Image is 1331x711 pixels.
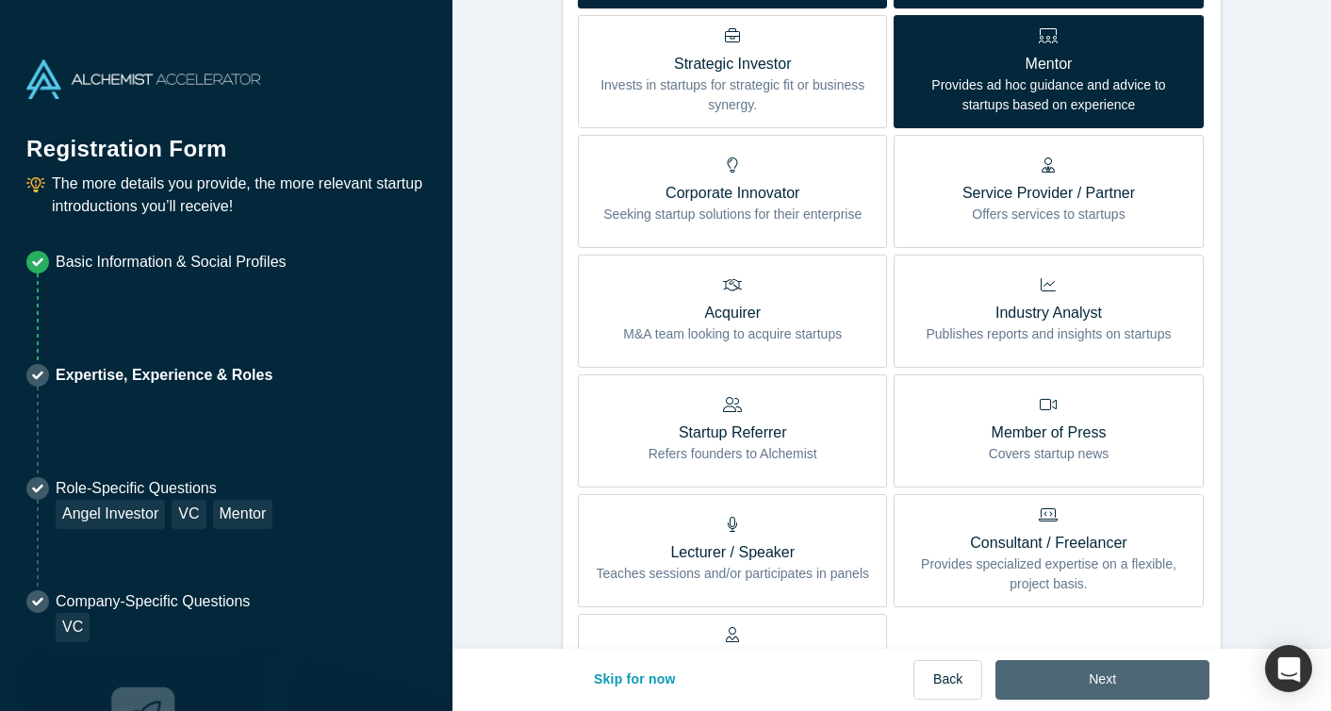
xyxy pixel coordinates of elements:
p: Industry Analyst [927,302,1172,324]
p: Seeking startup solutions for their enterprise [603,205,862,224]
p: Provides specialized expertise on a flexible, project basis. [908,554,1189,594]
p: Provides ad hoc guidance and advice to startups based on experience [908,75,1189,115]
div: Angel Investor [56,500,165,529]
p: Corporate Innovator [603,182,862,205]
p: M&A team looking to acquire startups [623,324,842,344]
div: VC [172,500,205,529]
div: Mentor [213,500,273,529]
p: Refers founders to Alchemist [649,444,817,464]
p: Startup Referrer [649,422,817,444]
p: Invests in startups for strategic fit or business synergy. [592,75,873,115]
p: Mentor [908,53,1189,75]
div: VC [56,613,90,642]
img: Alchemist Accelerator Logo [26,59,260,99]
p: Lecturer / Speaker [596,541,869,564]
p: Consultant / Freelancer [908,532,1189,554]
p: Service Provider / Partner [962,182,1135,205]
p: Strategic Investor [592,53,873,75]
h1: Registration Form [26,112,426,166]
p: The more details you provide, the more relevant startup introductions you’ll receive! [52,173,426,218]
p: Company-Specific Questions [56,590,250,613]
p: Publishes reports and insights on startups [927,324,1172,344]
p: Teaches sessions and/or participates in panels [596,564,869,584]
button: Back [913,660,982,700]
p: Basic Information & Social Profiles [56,251,287,273]
button: Skip for now [574,660,696,700]
p: Member of Press [989,422,1109,444]
p: Covers startup news [989,444,1109,464]
p: Offers services to startups [962,205,1135,224]
button: Next [995,660,1209,700]
p: Role-Specific Questions [56,477,272,500]
p: Expertise, Experience & Roles [56,364,272,387]
p: Acquirer [623,302,842,324]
